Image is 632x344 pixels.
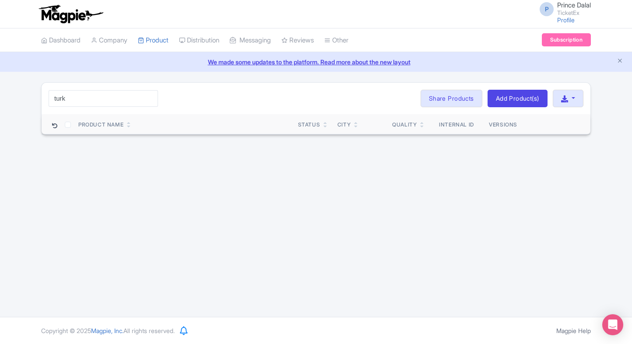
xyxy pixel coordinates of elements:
[392,121,417,129] div: Quality
[556,327,591,334] a: Magpie Help
[337,121,351,129] div: City
[421,90,482,107] a: Share Products
[91,28,127,53] a: Company
[557,10,591,16] small: TicketEx
[431,114,482,134] th: Internal ID
[534,2,591,16] a: P Prince Dalal TicketEx
[91,327,123,334] span: Magpie, Inc.
[488,90,548,107] a: Add Product(s)
[138,28,169,53] a: Product
[179,28,219,53] a: Distribution
[324,28,348,53] a: Other
[557,1,591,9] span: Prince Dalal
[36,326,180,335] div: Copyright © 2025 All rights reserved.
[78,121,123,129] div: Product Name
[230,28,271,53] a: Messaging
[41,28,81,53] a: Dashboard
[557,16,575,24] a: Profile
[482,114,525,134] th: Versions
[542,33,591,46] a: Subscription
[49,90,158,107] input: Search product name, city, or interal id
[540,2,554,16] span: P
[5,57,627,67] a: We made some updates to the platform. Read more about the new layout
[602,314,623,335] div: Open Intercom Messenger
[37,4,105,24] img: logo-ab69f6fb50320c5b225c76a69d11143b.png
[617,56,623,67] button: Close announcement
[298,121,320,129] div: Status
[281,28,314,53] a: Reviews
